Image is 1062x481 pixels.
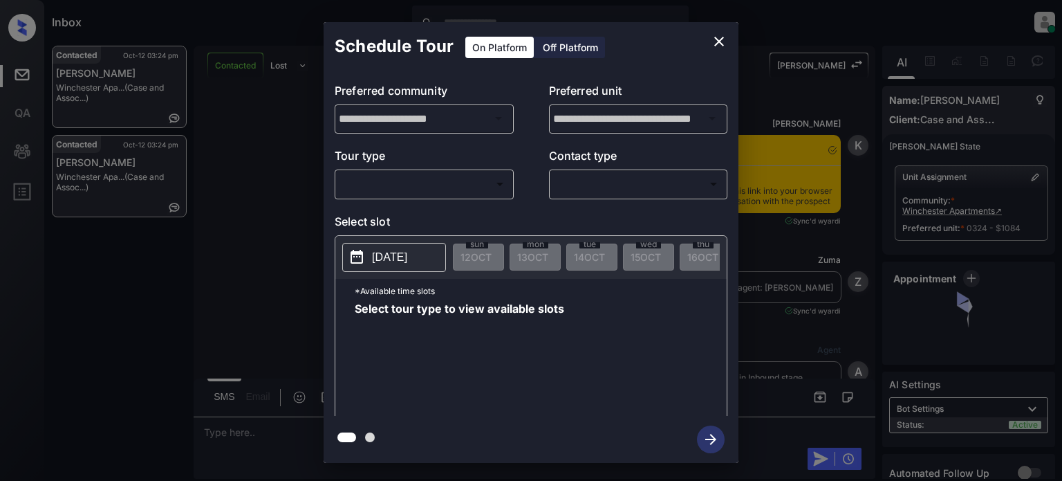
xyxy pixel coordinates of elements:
[335,82,514,104] p: Preferred community
[335,212,727,235] p: Select slot
[355,302,564,413] span: Select tour type to view available slots
[465,37,534,58] div: On Platform
[549,147,728,169] p: Contact type
[536,37,605,58] div: Off Platform
[324,22,465,71] h2: Schedule Tour
[372,248,407,265] p: [DATE]
[549,82,728,104] p: Preferred unit
[355,278,727,302] p: *Available time slots
[342,242,446,271] button: [DATE]
[335,147,514,169] p: Tour type
[705,28,733,55] button: close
